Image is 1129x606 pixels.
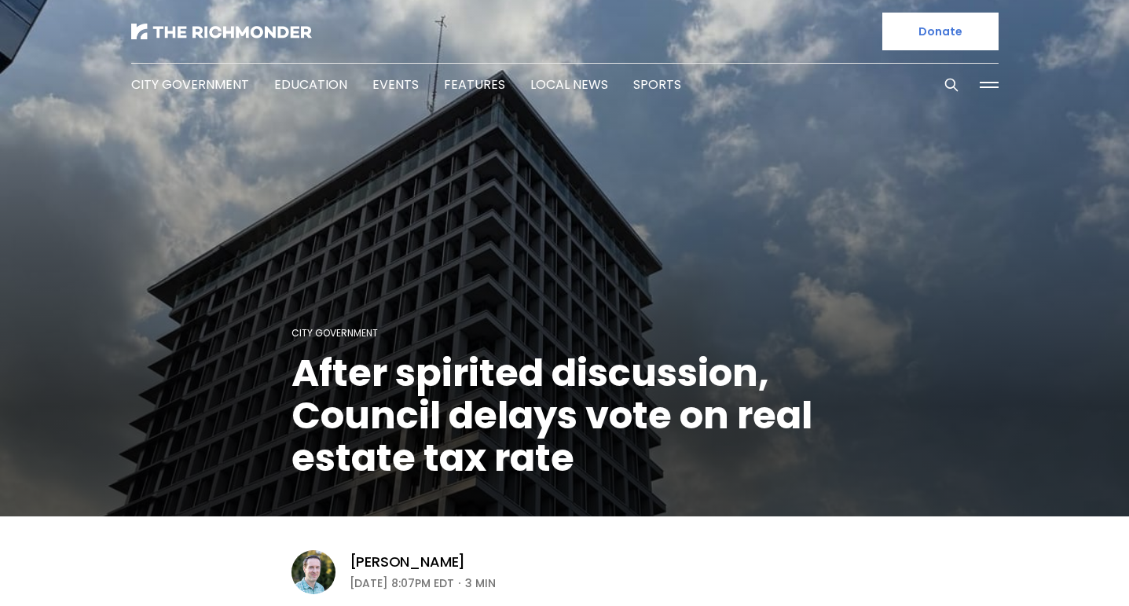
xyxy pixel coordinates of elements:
a: Features [444,75,505,94]
img: The Richmonder [131,24,312,39]
iframe: portal-trigger [995,529,1129,606]
h1: After spirited discussion, Council delays vote on real estate tax rate [291,352,838,479]
img: Michael Phillips [291,550,335,594]
a: Local News [530,75,608,94]
a: Education [274,75,347,94]
a: Donate [882,13,999,50]
a: Events [372,75,419,94]
a: City Government [291,326,378,340]
span: 3 min [465,574,496,593]
button: Search this site [940,73,963,97]
a: City Government [131,75,249,94]
a: Sports [633,75,681,94]
a: [PERSON_NAME] [350,553,466,571]
time: [DATE] 8:07PM EDT [350,574,454,593]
